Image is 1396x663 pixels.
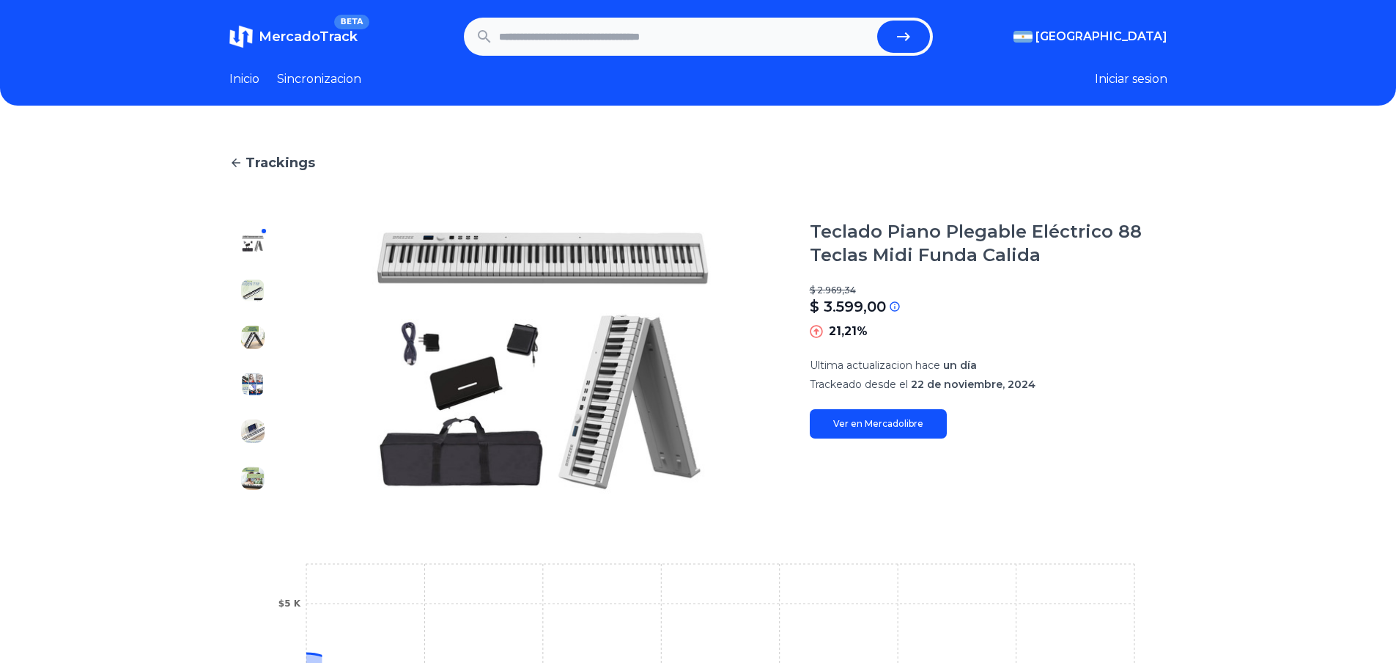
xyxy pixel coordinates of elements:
[810,409,947,439] a: Ver en Mercadolibre
[229,25,358,48] a: MercadoTrackBETA
[829,323,868,340] p: 21,21%
[229,153,1167,173] a: Trackings
[810,359,940,372] span: Ultima actualizacion hace
[810,296,886,317] p: $ 3.599,00
[1013,31,1033,43] img: Argentina
[241,232,265,255] img: Teclado Piano Plegable Eléctrico 88 Teclas Midi Funda Calida
[306,220,780,502] img: Teclado Piano Plegable Eléctrico 88 Teclas Midi Funda Calida
[334,15,369,29] span: BETA
[278,598,300,609] tspan: $5 K
[241,420,265,443] img: Teclado Piano Plegable Eléctrico 88 Teclas Midi Funda Calida
[911,378,1035,391] span: 22 de noviembre, 2024
[1095,70,1167,88] button: Iniciar sesion
[943,359,977,372] span: un día
[259,29,358,45] span: MercadoTrack
[229,70,259,88] a: Inicio
[277,70,361,88] a: Sincronizacion
[241,326,265,349] img: Teclado Piano Plegable Eléctrico 88 Teclas Midi Funda Calida
[1035,28,1167,45] span: [GEOGRAPHIC_DATA]
[810,285,1167,296] p: $ 2.969,34
[810,220,1167,267] h1: Teclado Piano Plegable Eléctrico 88 Teclas Midi Funda Calida
[241,373,265,396] img: Teclado Piano Plegable Eléctrico 88 Teclas Midi Funda Calida
[229,25,253,48] img: MercadoTrack
[810,378,908,391] span: Trackeado desde el
[1013,28,1167,45] button: [GEOGRAPHIC_DATA]
[241,279,265,302] img: Teclado Piano Plegable Eléctrico 88 Teclas Midi Funda Calida
[245,153,315,173] span: Trackings
[241,466,265,490] img: Teclado Piano Plegable Eléctrico 88 Teclas Midi Funda Calida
